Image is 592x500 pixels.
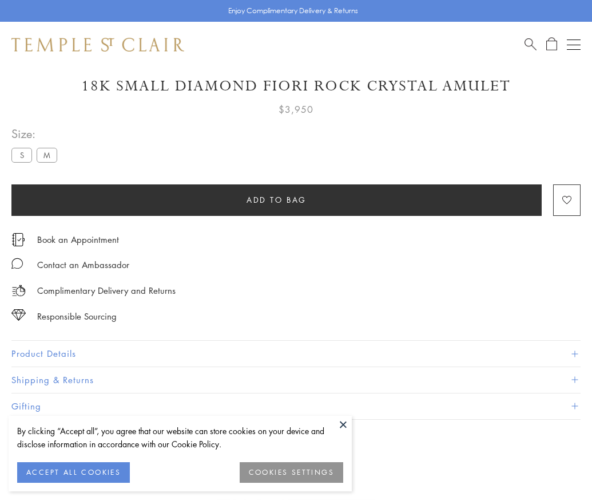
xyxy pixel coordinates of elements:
[37,233,119,246] a: Book an Appointment
[567,38,581,52] button: Open navigation
[11,258,23,269] img: MessageIcon-01_2.svg
[11,341,581,367] button: Product Details
[11,38,184,52] img: Temple St. Clair
[546,37,557,52] a: Open Shopping Bag
[11,284,26,298] img: icon_delivery.svg
[37,284,176,298] p: Complimentary Delivery and Returns
[11,76,581,96] h1: 18K Small Diamond Fiori Rock Crystal Amulet
[11,148,32,162] label: S
[37,148,57,162] label: M
[11,309,26,321] img: icon_sourcing.svg
[228,5,358,17] p: Enjoy Complimentary Delivery & Returns
[279,102,313,117] span: $3,950
[11,233,25,246] img: icon_appointment.svg
[11,124,62,143] span: Size:
[11,184,542,216] button: Add to bag
[17,424,343,451] div: By clicking “Accept all”, you agree that our website can store cookies on your device and disclos...
[11,367,581,393] button: Shipping & Returns
[240,462,343,483] button: COOKIES SETTINGS
[37,309,117,324] div: Responsible Sourcing
[247,194,307,206] span: Add to bag
[11,393,581,419] button: Gifting
[525,37,537,52] a: Search
[17,462,130,483] button: ACCEPT ALL COOKIES
[37,258,129,272] div: Contact an Ambassador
